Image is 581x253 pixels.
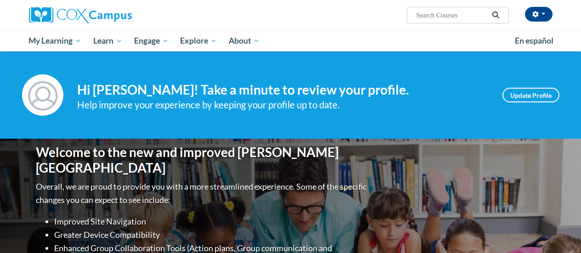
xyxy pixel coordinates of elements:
li: Greater Device Compatibility [54,228,369,242]
a: Update Profile [502,88,559,102]
a: My Learning [23,30,88,51]
input: Search Courses [415,10,489,21]
span: Explore [180,35,217,46]
span: About [229,35,260,46]
a: Explore [174,30,223,51]
a: En español [509,31,559,51]
a: Cox Campus [29,7,194,23]
button: Search [489,10,502,21]
button: Account Settings [525,7,553,22]
p: Overall, we are proud to provide you with a more streamlined experience. Some of the specific cha... [36,180,369,207]
h4: Hi [PERSON_NAME]! Take a minute to review your profile. [77,82,489,98]
h1: Welcome to the new and improved [PERSON_NAME][GEOGRAPHIC_DATA] [36,145,369,175]
span: En español [515,36,553,45]
div: Main menu [22,30,559,51]
span: Learn [93,35,122,46]
div: Help improve your experience by keeping your profile up to date. [77,97,489,112]
span: Engage [134,35,169,46]
a: Engage [128,30,175,51]
img: Profile Image [22,74,63,116]
a: Learn [87,30,128,51]
span: My Learning [28,35,81,46]
a: About [223,30,266,51]
img: Cox Campus [29,7,132,23]
li: Improved Site Navigation [54,215,369,228]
